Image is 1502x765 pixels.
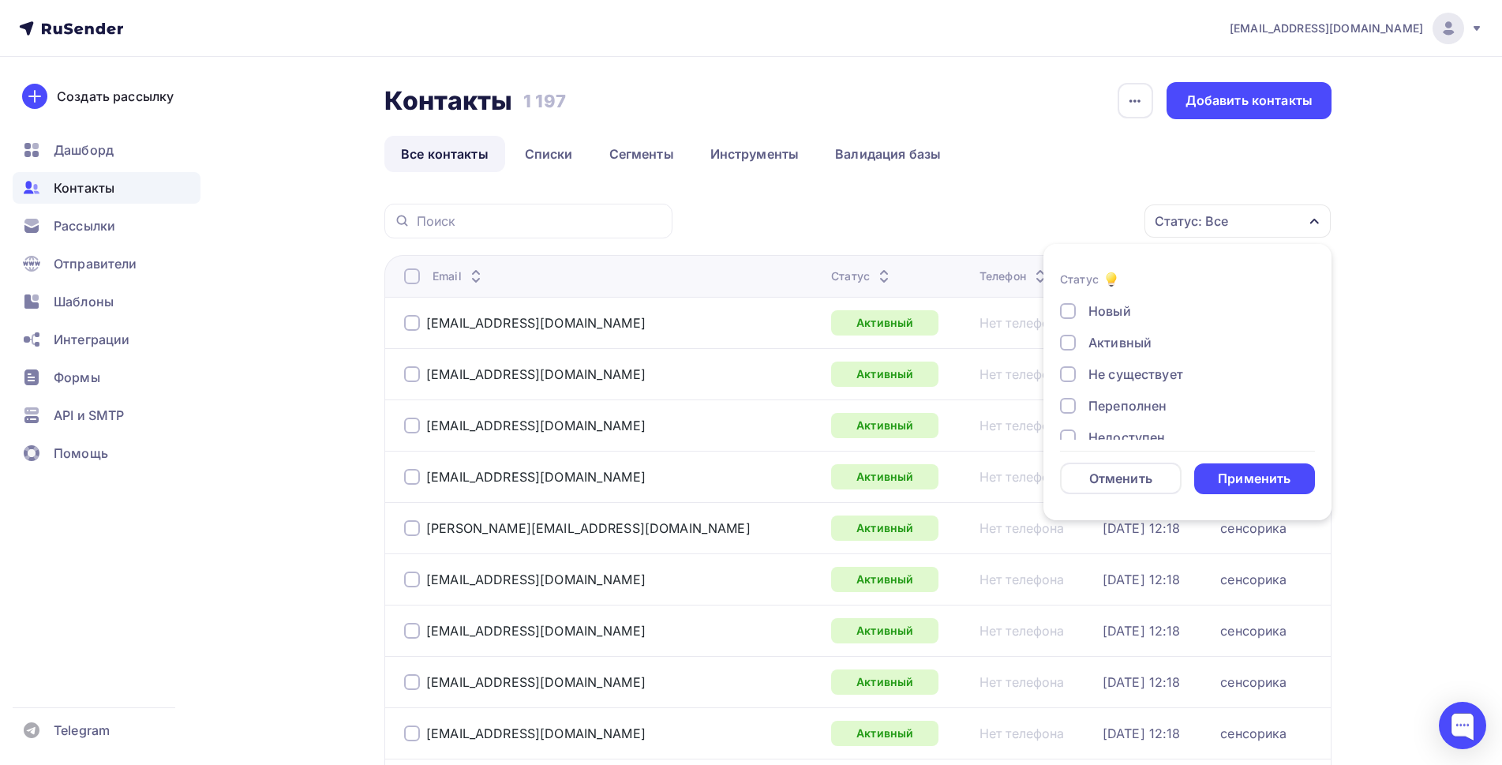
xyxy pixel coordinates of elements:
[426,315,646,331] a: [EMAIL_ADDRESS][DOMAIN_NAME]
[1060,272,1099,287] div: Статус
[1220,623,1287,639] a: сенсорика
[1088,302,1131,321] div: Новый
[979,520,1065,536] a: Нет телефона
[433,268,485,284] div: Email
[831,464,938,489] a: Активный
[54,368,100,387] span: Формы
[979,469,1065,485] a: Нет телефона
[979,268,1050,284] div: Телефон
[831,413,938,438] a: Активный
[1088,333,1152,352] div: Активный
[979,572,1065,587] a: Нет телефона
[426,366,646,382] a: [EMAIL_ADDRESS][DOMAIN_NAME]
[384,85,512,117] h2: Контакты
[1220,726,1287,741] a: сенсорика
[54,721,110,740] span: Telegram
[979,366,1065,382] a: Нет телефона
[593,136,691,172] a: Сегменты
[1218,470,1290,488] div: Применить
[54,292,114,311] span: Шаблоны
[1185,92,1313,110] div: Добавить контакты
[831,310,938,336] a: Активный
[831,516,938,541] a: Активный
[13,172,200,204] a: Контакты
[54,141,114,159] span: Дашборд
[1155,212,1228,231] div: Статус: Все
[1088,428,1165,447] div: Недоступен
[523,90,566,112] h3: 1 197
[1230,21,1423,36] span: [EMAIL_ADDRESS][DOMAIN_NAME]
[426,469,646,485] a: [EMAIL_ADDRESS][DOMAIN_NAME]
[1103,572,1181,587] a: [DATE] 12:18
[1103,726,1181,741] div: [DATE] 12:18
[831,567,938,592] a: Активный
[979,674,1065,690] div: Нет телефона
[1220,572,1287,587] a: сенсорика
[831,618,938,643] a: Активный
[508,136,590,172] a: Списки
[13,134,200,166] a: Дашборд
[831,268,893,284] div: Статус
[13,362,200,393] a: Формы
[831,721,938,746] a: Активный
[1144,204,1332,238] button: Статус: Все
[426,520,751,536] a: [PERSON_NAME][EMAIL_ADDRESS][DOMAIN_NAME]
[54,178,114,197] span: Контакты
[818,136,957,172] a: Валидация базы
[417,212,663,230] input: Поиск
[831,669,938,695] div: Активный
[426,674,646,690] a: [EMAIL_ADDRESS][DOMAIN_NAME]
[1103,623,1181,639] a: [DATE] 12:18
[426,623,646,639] a: [EMAIL_ADDRESS][DOMAIN_NAME]
[54,330,129,349] span: Интеграции
[1230,13,1483,44] a: [EMAIL_ADDRESS][DOMAIN_NAME]
[1220,520,1287,536] a: сенсорика
[13,210,200,242] a: Рассылки
[1103,674,1181,690] a: [DATE] 12:18
[979,623,1065,639] a: Нет телефона
[54,216,115,235] span: Рассылки
[54,444,108,463] span: Помощь
[1043,244,1332,520] ul: Статус: Все
[1089,469,1152,488] div: Отменить
[54,406,124,425] span: API и SMTP
[979,726,1065,741] a: Нет телефона
[979,418,1065,433] a: Нет телефона
[54,254,137,273] span: Отправители
[831,362,938,387] a: Активный
[426,418,646,433] a: [EMAIL_ADDRESS][DOMAIN_NAME]
[979,315,1065,331] a: Нет телефона
[426,572,646,587] a: [EMAIL_ADDRESS][DOMAIN_NAME]
[694,136,816,172] a: Инструменты
[1103,520,1181,536] div: [DATE] 12:18
[1220,674,1287,690] a: сенсорика
[13,286,200,317] a: Шаблоны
